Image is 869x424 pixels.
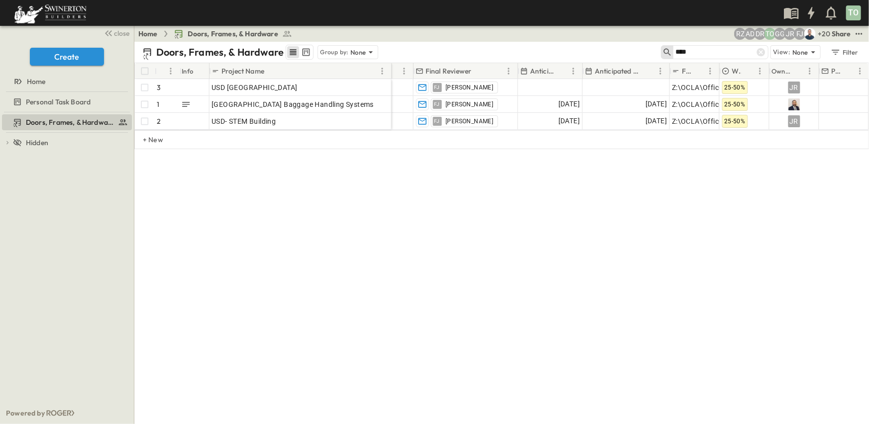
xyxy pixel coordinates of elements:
button: row view [287,46,299,58]
div: Share [832,29,851,39]
img: Profile Picture [788,98,800,110]
p: Anticipated Start [530,66,554,76]
span: [DATE] [558,115,580,127]
a: Doors, Frames, & Hardware [2,115,130,129]
button: Menu [704,65,716,77]
p: + New [143,135,149,145]
img: 6c363589ada0b36f064d841b69d3a419a338230e66bb0a533688fa5cc3e9e735.png [12,2,89,23]
div: Doors, Frames, & Hardwaretest [2,114,132,130]
p: Anticipated Finish [595,66,642,76]
div: table view [286,45,314,60]
span: 25-50% [725,101,746,108]
div: Owner [769,63,819,79]
div: Info [180,63,210,79]
a: Home [2,75,130,88]
button: Menu [654,65,666,77]
span: [DATE] [558,98,580,110]
p: 3 [157,83,161,92]
div: TO [846,5,861,20]
button: Sort [644,66,654,77]
span: 25-50% [725,84,746,91]
button: Sort [693,66,704,77]
p: Final Reviewer [426,66,471,76]
button: Create [30,48,104,66]
p: Doors, Frames, & Hardware [156,45,284,59]
p: Group by: [320,47,348,57]
button: Menu [503,65,515,77]
button: kanban view [300,46,312,58]
div: Info [182,57,194,85]
span: USD [GEOGRAPHIC_DATA] [212,83,298,92]
button: Sort [159,66,170,77]
div: Gerrad Gerber (gerrad.gerber@swinerton.com) [774,28,786,40]
div: # [155,63,180,79]
button: Sort [266,66,277,77]
button: Menu [754,65,766,77]
p: None [350,47,366,57]
p: 1 [157,99,160,109]
a: Home [138,29,158,39]
div: JR [788,115,800,127]
button: close [100,26,132,40]
div: Robert Zeilinger (robert.zeilinger@swinerton.com) [734,28,746,40]
p: File Path [682,66,691,76]
span: [PERSON_NAME] [446,84,494,91]
span: 25-50% [725,118,746,125]
div: Personal Task Boardtest [2,94,132,110]
span: [GEOGRAPHIC_DATA] Baggage Handling Systems [212,99,374,109]
button: Sort [473,66,484,77]
button: test [853,28,865,40]
button: Menu [376,65,388,77]
span: [PERSON_NAME] [446,117,494,125]
img: Brandon Norcutt (brandon.norcutt@swinerton.com) [804,28,816,40]
a: Doors, Frames, & Hardware [174,29,292,39]
div: Daniel Roush (daniel.roush@swinerton.com) [754,28,766,40]
button: Sort [843,66,854,77]
span: [PERSON_NAME] [446,100,494,108]
span: [DATE] [646,115,667,127]
button: Menu [854,65,866,77]
button: Sort [743,66,754,77]
span: USD- STEM Building [212,116,276,126]
p: Project Name [221,66,264,76]
p: 2 [157,116,161,126]
div: Joshua Russell (joshua.russell@swinerton.com) [784,28,796,40]
div: JR [788,82,800,93]
div: Francisco J. Sanchez (frsanchez@swinerton.com) [794,28,806,40]
p: PM [831,66,841,76]
p: + 20 [818,29,828,39]
button: Menu [398,65,410,77]
p: None [792,47,808,57]
button: Sort [793,66,804,77]
button: Menu [804,65,816,77]
div: Alyssa De Robertis (aderoberti@swinerton.com) [744,28,756,40]
button: Sort [556,66,567,77]
div: Filter [830,47,859,58]
div: Owner [771,57,791,85]
span: Doors, Frames, & Hardware [26,117,114,127]
button: TO [845,4,862,21]
span: close [114,28,130,38]
span: Doors, Frames, & Hardware [188,29,278,39]
button: Menu [165,65,177,77]
a: Personal Task Board [2,95,130,109]
span: Personal Task Board [26,97,91,107]
span: FJ [434,87,440,87]
span: Hidden [26,138,48,148]
p: Win Probability [732,66,741,76]
button: Menu [567,65,579,77]
p: View: [773,47,790,58]
span: Home [27,77,46,86]
button: Filter [827,45,861,59]
div: Travis Osterloh (travis.osterloh@swinerton.com) [764,28,776,40]
nav: breadcrumbs [138,29,298,39]
span: [DATE] [646,98,667,110]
